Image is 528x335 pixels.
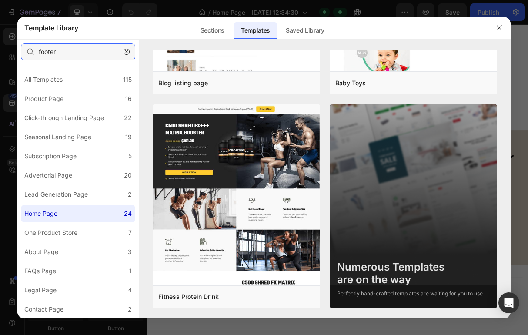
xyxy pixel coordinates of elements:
div: Numerous Templates are on the way [337,261,483,286]
div: 1 [129,266,132,276]
input: E.g.: Black Friday, Sale, etc. [21,43,135,60]
h2: Template Library [24,17,78,39]
span: Day & Night – We’ve Got You Covered [150,93,241,111]
div: 2 [128,304,132,315]
div: Blog listing page [158,78,208,88]
div: Subscription Page [24,151,77,161]
div: Contact Page [24,304,63,315]
div: Advertorial Page [24,170,72,181]
img: Alt Image [267,53,522,308]
div: Click-through Landing Page [24,113,104,123]
div: Legal Page [24,285,57,295]
a: Image Title [267,53,522,308]
div: All Templates [24,74,63,85]
div: Subscribe [180,258,237,270]
div: Open Intercom Messenger [498,292,519,313]
div: 3 [128,247,132,257]
div: Seasonal Landing Page [24,132,91,142]
div: Sections [194,22,231,39]
p: 24/7 support [138,73,254,87]
div: 24 [124,208,132,219]
div: 2 [128,189,132,200]
div: 16 [125,94,132,104]
div: One Product Store [24,228,77,238]
div: Lead Generation Page [24,189,88,200]
div: 7 [128,228,132,238]
div: 4 [128,285,132,295]
div: About Page [24,247,58,257]
div: Baby Toys [335,78,366,88]
div: 5 [128,151,132,161]
div: Home Page [24,208,57,219]
p: cash on delivery [399,7,515,21]
div: Saved Library [279,22,331,39]
strong: Get 10% off your first order – plus exclusive fashion drops & luxury fragrance launches. [1,209,251,230]
div: Product Page [24,94,63,104]
div: 22 [124,113,132,123]
div: 20 [124,170,132,181]
span: Shop Now, Pay on Delivery [414,27,499,35]
div: 115 [123,74,132,85]
div: 19 [125,132,132,142]
div: Fitness Protein Drink [158,291,219,302]
button: Subscribe [162,248,254,280]
span: Free Shipping on Orders Above 200 AED [10,93,120,111]
div: Templates [234,22,277,39]
p: free shipping [7,73,123,87]
div: FAQs Page [24,266,56,276]
div: Perfectly hand-crafted templates are waiting for you to use [337,290,483,298]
